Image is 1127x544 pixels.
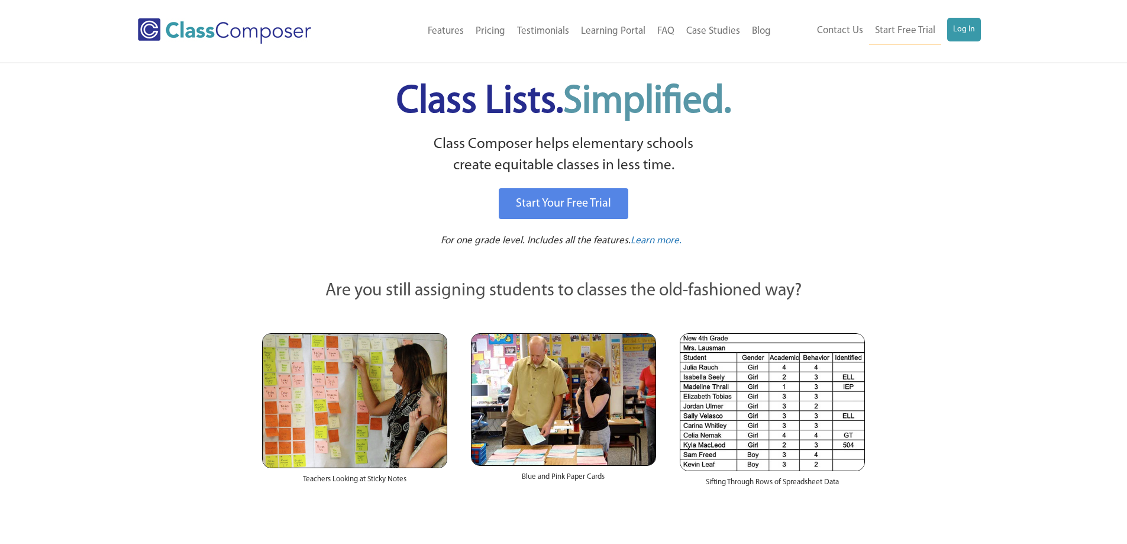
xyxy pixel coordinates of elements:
div: Sifting Through Rows of Spreadsheet Data [680,471,865,500]
img: Teachers Looking at Sticky Notes [262,333,447,468]
a: FAQ [651,18,680,44]
img: Class Composer [138,18,311,44]
a: Log In [947,18,981,41]
a: Contact Us [811,18,869,44]
a: Start Your Free Trial [499,188,628,219]
img: Spreadsheets [680,333,865,471]
span: For one grade level. Includes all the features. [441,236,631,246]
nav: Header Menu [777,18,981,44]
span: Learn more. [631,236,682,246]
span: Start Your Free Trial [516,198,611,210]
span: Class Lists. [396,83,731,121]
div: Blue and Pink Paper Cards [471,466,656,494]
a: Case Studies [680,18,746,44]
a: Pricing [470,18,511,44]
p: Are you still assigning students to classes the old-fashioned way? [262,278,866,304]
a: Learn more. [631,234,682,249]
a: Testimonials [511,18,575,44]
a: Features [422,18,470,44]
a: Start Free Trial [869,18,941,44]
span: Simplified. [563,83,731,121]
nav: Header Menu [360,18,777,44]
p: Class Composer helps elementary schools create equitable classes in less time. [260,134,867,177]
div: Teachers Looking at Sticky Notes [262,468,447,497]
img: reviewing class list papers [471,333,656,465]
a: Blog [746,18,777,44]
a: Learning Portal [575,18,651,44]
